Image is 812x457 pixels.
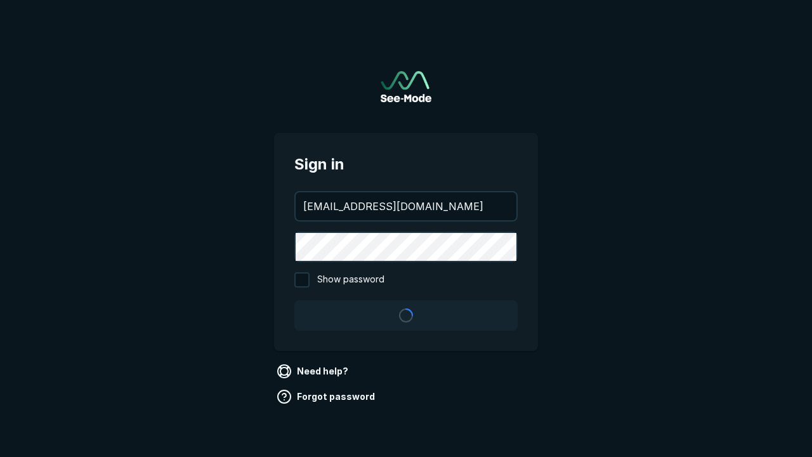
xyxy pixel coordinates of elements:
span: Show password [317,272,384,288]
span: Sign in [294,153,518,176]
img: See-Mode Logo [381,71,431,102]
input: your@email.com [296,192,516,220]
a: Go to sign in [381,71,431,102]
a: Need help? [274,361,353,381]
a: Forgot password [274,387,380,407]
